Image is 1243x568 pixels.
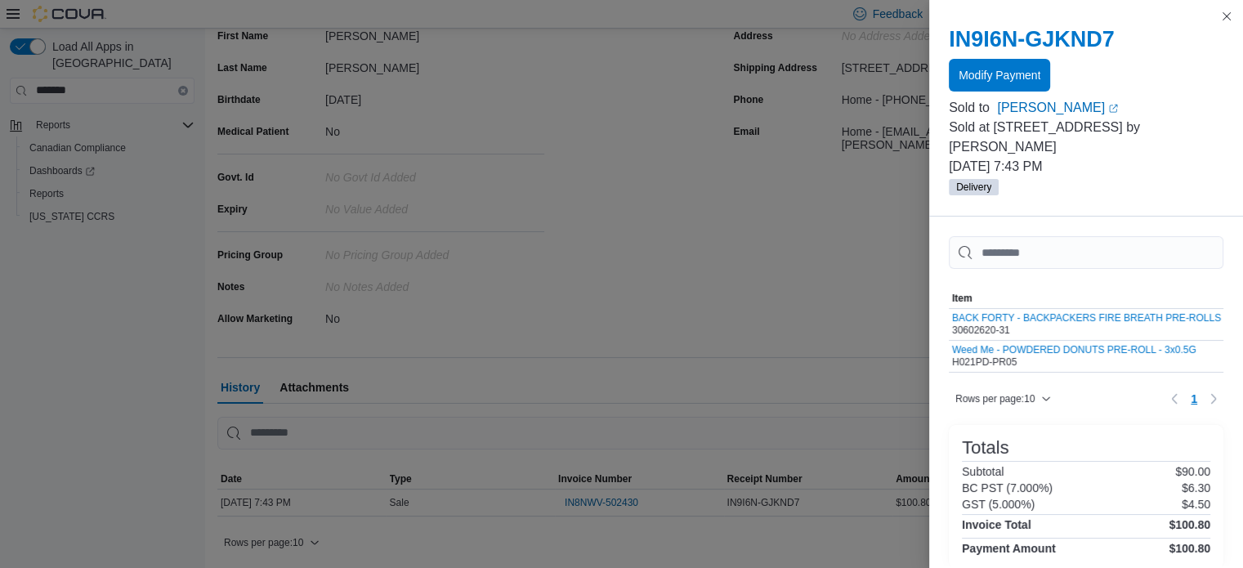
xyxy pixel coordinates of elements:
button: Rows per page:10 [949,389,1057,409]
h3: Totals [962,438,1008,458]
div: Sold to [949,98,994,118]
button: Weed Me - POWDERED DONUTS PRE-ROLL - 3x0.5G [952,344,1196,356]
a: [PERSON_NAME]External link [997,98,1223,118]
h6: Subtotal [962,465,1004,478]
h4: $100.80 [1169,518,1210,531]
p: Sold at [STREET_ADDRESS] by [PERSON_NAME] [949,118,1223,157]
button: Modify Payment [949,59,1050,92]
svg: External link [1108,104,1118,114]
ul: Pagination for table: MemoryTable from EuiInMemoryTable [1184,386,1204,412]
h4: Payment Amount [962,542,1056,555]
h6: BC PST (7.000%) [962,481,1053,494]
h4: Invoice Total [962,518,1031,531]
h4: $100.80 [1169,542,1210,555]
span: Delivery [949,179,999,195]
span: Item [952,292,972,305]
span: Modify Payment [959,67,1040,83]
h6: GST (5.000%) [962,498,1035,511]
span: Rows per page : 10 [955,392,1035,405]
p: $6.30 [1182,481,1210,494]
button: Page 1 of 1 [1184,386,1204,412]
span: Delivery [956,180,991,195]
div: H021PD-PR05 [952,344,1196,369]
button: Next page [1204,389,1223,409]
input: This is a search bar. As you type, the results lower in the page will automatically filter. [949,236,1223,269]
h2: IN9I6N-GJKND7 [949,26,1223,52]
button: Previous page [1165,389,1184,409]
p: $90.00 [1175,465,1210,478]
nav: Pagination for table: MemoryTable from EuiInMemoryTable [1165,386,1223,412]
p: [DATE] 7:43 PM [949,157,1223,177]
span: 1 [1191,391,1197,407]
p: $4.50 [1182,498,1210,511]
button: Close this dialog [1217,7,1236,26]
